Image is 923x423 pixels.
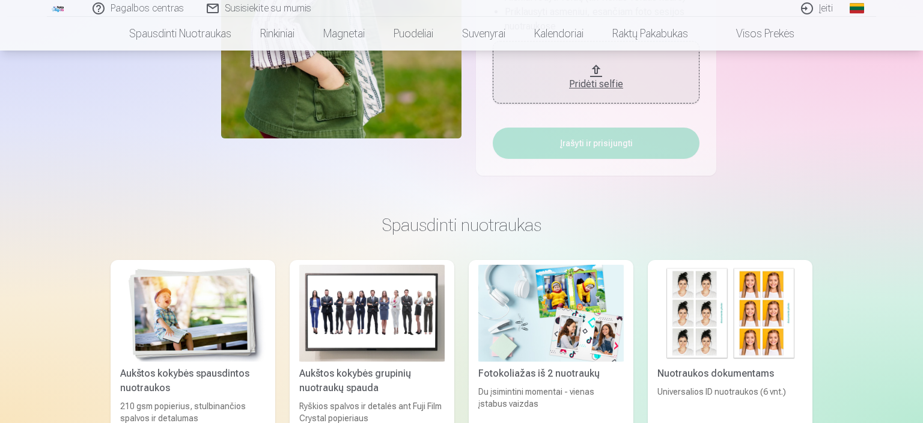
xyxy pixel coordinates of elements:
[309,17,379,51] a: Magnetai
[520,17,598,51] a: Kalendoriai
[294,366,449,395] div: Aukštos kokybės grupinių nuotraukų spauda
[52,5,65,12] img: /fa2
[657,265,803,362] img: Nuotraukos dokumentams
[493,128,699,159] button: Įrašyti ir prisijungti
[115,17,246,51] a: Spausdinti nuotraukas
[653,366,808,381] div: Nuotraukos dokumentams
[478,265,624,362] img: Fotokoliažas iš 2 nuotraukų
[493,41,699,103] button: Pridėti selfie
[379,17,448,51] a: Puodeliai
[246,17,309,51] a: Rinkiniai
[474,366,629,381] div: Fotokoliažas iš 2 nuotraukų
[299,265,445,362] img: Aukštos kokybės grupinių nuotraukų spauda
[702,17,809,51] a: Visos prekės
[505,77,687,91] div: Pridėti selfie
[120,214,803,236] h3: Spausdinti nuotraukas
[115,366,270,395] div: Aukštos kokybės spausdintos nuotraukos
[598,17,702,51] a: Raktų pakabukas
[448,17,520,51] a: Suvenyrai
[120,265,266,362] img: Aukštos kokybės spausdintos nuotraukos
